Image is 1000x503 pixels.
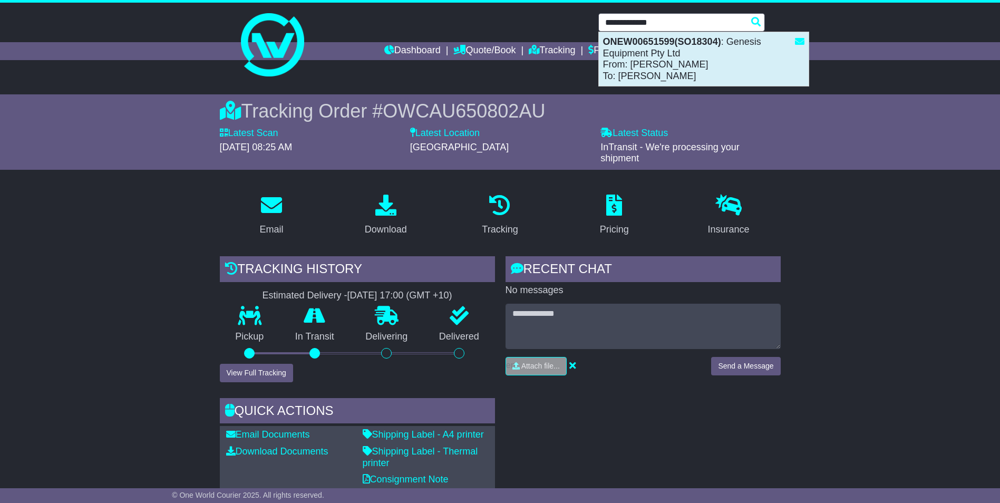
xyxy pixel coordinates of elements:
div: Quick Actions [220,398,495,427]
label: Latest Status [600,128,668,139]
a: Dashboard [384,42,441,60]
a: Shipping Label - Thermal printer [363,446,478,468]
span: [DATE] 08:25 AM [220,142,293,152]
a: Download [358,191,414,240]
span: © One World Courier 2025. All rights reserved. [172,491,324,499]
span: [GEOGRAPHIC_DATA] [410,142,509,152]
strong: ONEW00651599(SO18304) [603,36,721,47]
a: Financials [588,42,636,60]
div: : Genesis Equipment Pty Ltd From: [PERSON_NAME] To: [PERSON_NAME] [599,32,809,86]
p: Delivered [423,331,495,343]
div: Tracking [482,223,518,237]
button: Send a Message [711,357,780,375]
a: Tracking [529,42,575,60]
button: View Full Tracking [220,364,293,382]
a: Email Documents [226,429,310,440]
span: OWCAU650802AU [383,100,545,122]
p: Pickup [220,331,280,343]
label: Latest Scan [220,128,278,139]
div: Email [259,223,283,237]
div: Tracking history [220,256,495,285]
span: InTransit - We're processing your shipment [600,142,740,164]
a: Pricing [593,191,636,240]
div: Pricing [600,223,629,237]
a: Download Documents [226,446,328,457]
div: Download [365,223,407,237]
a: Shipping Label - A4 printer [363,429,484,440]
p: In Transit [279,331,350,343]
div: Insurance [708,223,750,237]
a: Tracking [475,191,525,240]
p: No messages [506,285,781,296]
a: Email [253,191,290,240]
a: Quote/Book [453,42,516,60]
div: Estimated Delivery - [220,290,495,302]
div: Tracking Order # [220,100,781,122]
div: [DATE] 17:00 (GMT +10) [347,290,452,302]
label: Latest Location [410,128,480,139]
p: Delivering [350,331,424,343]
a: Consignment Note [363,474,449,485]
div: RECENT CHAT [506,256,781,285]
a: Insurance [701,191,756,240]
